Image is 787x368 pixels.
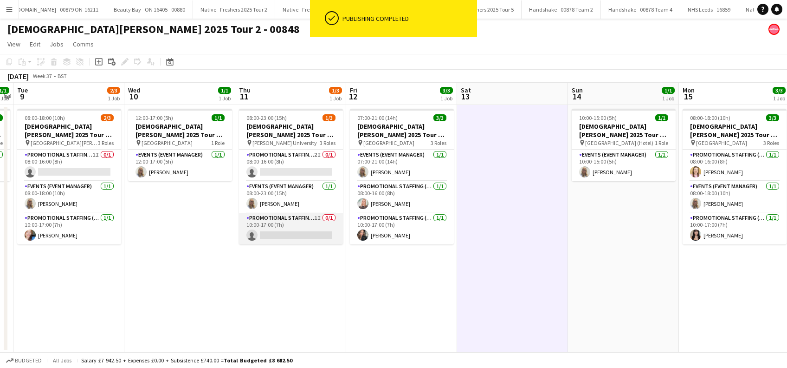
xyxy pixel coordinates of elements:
span: 3/3 [433,114,446,121]
span: Mon [683,86,695,94]
span: [GEOGRAPHIC_DATA] [696,139,747,146]
h3: [DEMOGRAPHIC_DATA][PERSON_NAME] 2025 Tour 2 - 00848 - [GEOGRAPHIC_DATA] [683,122,787,139]
span: 3 Roles [763,139,779,146]
span: 11 [238,91,251,102]
button: Native - Freshers 2025 Tour 2 [193,0,275,19]
app-user-avatar: native Staffing [768,24,780,35]
span: [GEOGRAPHIC_DATA] [142,139,193,146]
span: [GEOGRAPHIC_DATA][PERSON_NAME] [31,139,98,146]
span: Total Budgeted £8 682.50 [224,357,292,364]
div: BST [58,72,67,79]
span: 07:00-21:00 (14h) [357,114,398,121]
app-card-role: Events (Event Manager)1/108:00-23:00 (15h)[PERSON_NAME] [239,181,343,213]
span: [PERSON_NAME] University [252,139,317,146]
span: Week 37 [31,72,54,79]
span: 3 Roles [98,139,114,146]
h3: [DEMOGRAPHIC_DATA][PERSON_NAME] 2025 Tour 2 - 00848 - [GEOGRAPHIC_DATA][PERSON_NAME] [17,122,121,139]
div: 1 Job [773,95,785,102]
span: Budgeted [15,357,42,364]
app-card-role: Promotional Staffing (Brand Ambassadors)1/110:00-17:00 (7h)[PERSON_NAME] [350,213,454,244]
span: 2/3 [101,114,114,121]
button: Handshake - 00878 Team 4 [601,0,680,19]
div: Salary £7 942.50 + Expenses £0.00 + Subsistence £740.00 = [81,357,292,364]
span: [GEOGRAPHIC_DATA] (Hotel) [585,139,653,146]
app-card-role: Promotional Staffing (Brand Ambassadors)1I0/108:00-16:00 (8h) [17,150,121,181]
span: Thu [239,86,251,94]
span: 08:00-18:00 (10h) [690,114,730,121]
span: 1 Role [655,139,668,146]
app-card-role: Promotional Staffing (Brand Ambassadors)1/108:00-16:00 (8h)[PERSON_NAME] [683,150,787,181]
h3: [DEMOGRAPHIC_DATA][PERSON_NAME] 2025 Tour 2 - 00848 - [PERSON_NAME][GEOGRAPHIC_DATA] [239,122,343,139]
div: 1 Job [440,95,452,102]
span: 1/1 [218,87,231,94]
span: 12 [348,91,357,102]
span: 08:00-23:00 (15h) [246,114,287,121]
a: View [4,38,24,50]
span: Sun [572,86,583,94]
span: 13 [459,91,471,102]
app-card-role: Promotional Staffing (Brand Ambassadors)1/110:00-17:00 (7h)[PERSON_NAME] [17,213,121,244]
app-card-role: Promotional Staffing (Brand Ambassadors)1/110:00-17:00 (7h)[PERSON_NAME] [683,213,787,244]
app-job-card: 12:00-17:00 (5h)1/1[DEMOGRAPHIC_DATA][PERSON_NAME] 2025 Tour 2 - 00848 - Travel Day [GEOGRAPHIC_D... [128,109,232,181]
span: 1/1 [662,87,675,94]
h1: [DEMOGRAPHIC_DATA][PERSON_NAME] 2025 Tour 2 - 00848 [7,22,300,36]
span: Edit [30,40,40,48]
span: Fri [350,86,357,94]
span: 14 [570,91,583,102]
app-card-role: Events (Event Manager)1/112:00-17:00 (5h)[PERSON_NAME] [128,150,232,181]
div: 1 Job [662,95,674,102]
span: 10 [127,91,140,102]
span: 15 [681,91,695,102]
app-job-card: 08:00-18:00 (10h)3/3[DEMOGRAPHIC_DATA][PERSON_NAME] 2025 Tour 2 - 00848 - [GEOGRAPHIC_DATA] [GEOG... [683,109,787,244]
span: 2/3 [107,87,120,94]
span: 3/3 [440,87,453,94]
app-card-role: Events (Event Manager)1/108:00-18:00 (10h)[PERSON_NAME] [683,181,787,213]
button: Handshake - 00878 Team 2 [522,0,601,19]
app-card-role: Events (Event Manager)1/108:00-18:00 (10h)[PERSON_NAME] [17,181,121,213]
span: Wed [128,86,140,94]
button: Budgeted [5,355,43,366]
span: [GEOGRAPHIC_DATA] [363,139,414,146]
button: Native - Freshers 2025 Tour 5 [439,0,522,19]
span: 1/1 [655,114,668,121]
span: 12:00-17:00 (5h) [135,114,173,121]
a: Comms [69,38,97,50]
span: All jobs [51,357,73,364]
div: 1 Job [329,95,342,102]
app-job-card: 10:00-15:00 (5h)1/1[DEMOGRAPHIC_DATA][PERSON_NAME] 2025 Tour 2 - 00848 - Travel Day [GEOGRAPHIC_D... [572,109,676,181]
span: 10:00-15:00 (5h) [579,114,617,121]
a: Edit [26,38,44,50]
span: 3/3 [766,114,779,121]
span: 1 Role [211,139,225,146]
span: 3 Roles [320,139,335,146]
div: 1 Job [219,95,231,102]
button: Native - Freshers 2025 Tour 3 [275,0,357,19]
span: 1/1 [212,114,225,121]
span: Comms [73,40,94,48]
span: 9 [16,91,28,102]
span: Tue [17,86,28,94]
span: View [7,40,20,48]
app-card-role: Events (Event Manager)1/107:00-21:00 (14h)[PERSON_NAME] [350,150,454,181]
span: 08:00-18:00 (10h) [25,114,65,121]
a: Jobs [46,38,67,50]
h3: [DEMOGRAPHIC_DATA][PERSON_NAME] 2025 Tour 2 - 00848 - Travel Day [572,122,676,139]
div: [DATE] [7,72,29,81]
span: Sat [461,86,471,94]
span: 3/3 [773,87,786,94]
app-job-card: 08:00-18:00 (10h)2/3[DEMOGRAPHIC_DATA][PERSON_NAME] 2025 Tour 2 - 00848 - [GEOGRAPHIC_DATA][PERSO... [17,109,121,244]
span: 1/3 [323,114,335,121]
app-job-card: 07:00-21:00 (14h)3/3[DEMOGRAPHIC_DATA][PERSON_NAME] 2025 Tour 2 - 00848 - [GEOGRAPHIC_DATA] [GEOG... [350,109,454,244]
div: Publishing completed [342,14,473,23]
h3: [DEMOGRAPHIC_DATA][PERSON_NAME] 2025 Tour 2 - 00848 - Travel Day [128,122,232,139]
span: Jobs [50,40,64,48]
button: Beauty Bay - ON 16405 - 00880 [106,0,193,19]
h3: [DEMOGRAPHIC_DATA][PERSON_NAME] 2025 Tour 2 - 00848 - [GEOGRAPHIC_DATA] [350,122,454,139]
app-card-role: Promotional Staffing (Brand Ambassadors)1/108:00-16:00 (8h)[PERSON_NAME] [350,181,454,213]
app-job-card: 08:00-23:00 (15h)1/3[DEMOGRAPHIC_DATA][PERSON_NAME] 2025 Tour 2 - 00848 - [PERSON_NAME][GEOGRAPHI... [239,109,343,244]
